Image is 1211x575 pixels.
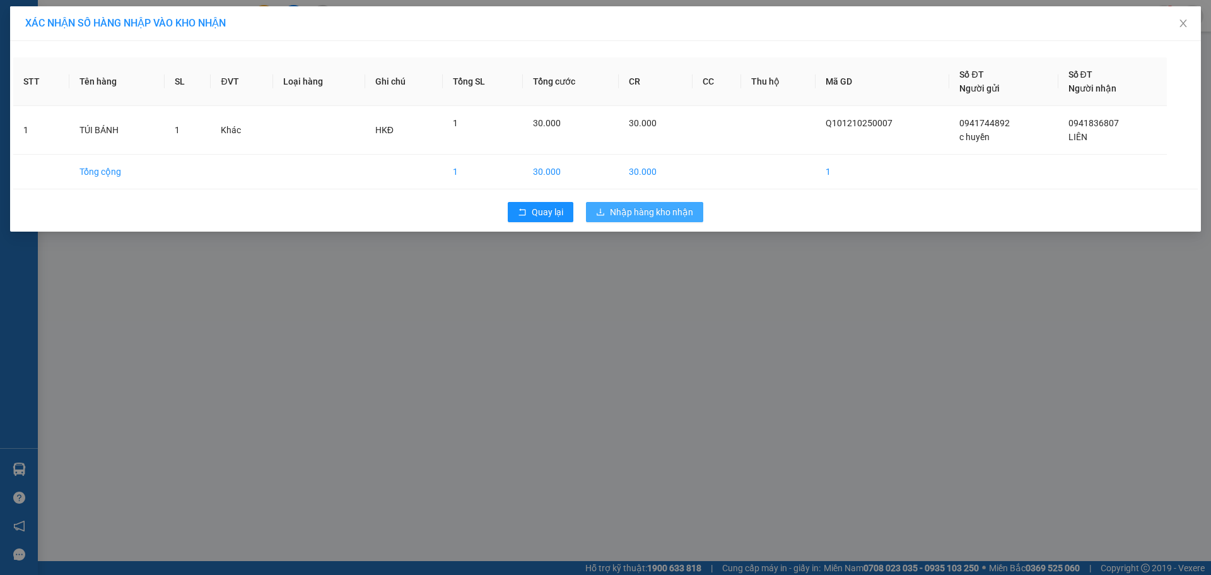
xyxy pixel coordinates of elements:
th: ĐVT [211,57,272,106]
th: CC [693,57,741,106]
th: Thu hộ [741,57,816,106]
td: 30.000 [619,155,693,189]
span: 1 [453,118,458,128]
td: 1 [13,106,69,155]
th: Tổng cước [523,57,619,106]
span: Số ĐT [1068,69,1092,80]
th: STT [13,57,69,106]
button: Close [1166,6,1201,42]
td: Khác [211,106,272,155]
span: rollback [518,208,527,218]
span: 30.000 [629,118,657,128]
span: Q101210250007 [826,118,892,128]
span: LIÊN [1068,132,1087,142]
td: 1 [816,155,949,189]
span: Số ĐT [959,69,983,80]
span: close [1178,18,1188,28]
span: c huyền [959,132,990,142]
button: rollbackQuay lại [508,202,573,222]
td: Tổng cộng [69,155,165,189]
span: Nhập hàng kho nhận [610,205,693,219]
span: 0941836807 [1068,118,1119,128]
td: 30.000 [523,155,619,189]
span: 1 [175,125,180,135]
span: 30.000 [533,118,561,128]
td: 1 [443,155,524,189]
span: Người gửi [959,83,1000,93]
button: downloadNhập hàng kho nhận [586,202,703,222]
span: 0941744892 [959,118,1010,128]
th: SL [165,57,211,106]
span: XÁC NHẬN SỐ HÀNG NHẬP VÀO KHO NHẬN [25,17,226,29]
th: CR [619,57,693,106]
span: download [596,208,605,218]
span: HKĐ [375,125,394,135]
td: TÚI BÁNH [69,106,165,155]
th: Tên hàng [69,57,165,106]
th: Tổng SL [443,57,524,106]
th: Loại hàng [273,57,365,106]
span: Quay lại [532,205,563,219]
th: Mã GD [816,57,949,106]
span: Người nhận [1068,83,1116,93]
th: Ghi chú [365,57,443,106]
